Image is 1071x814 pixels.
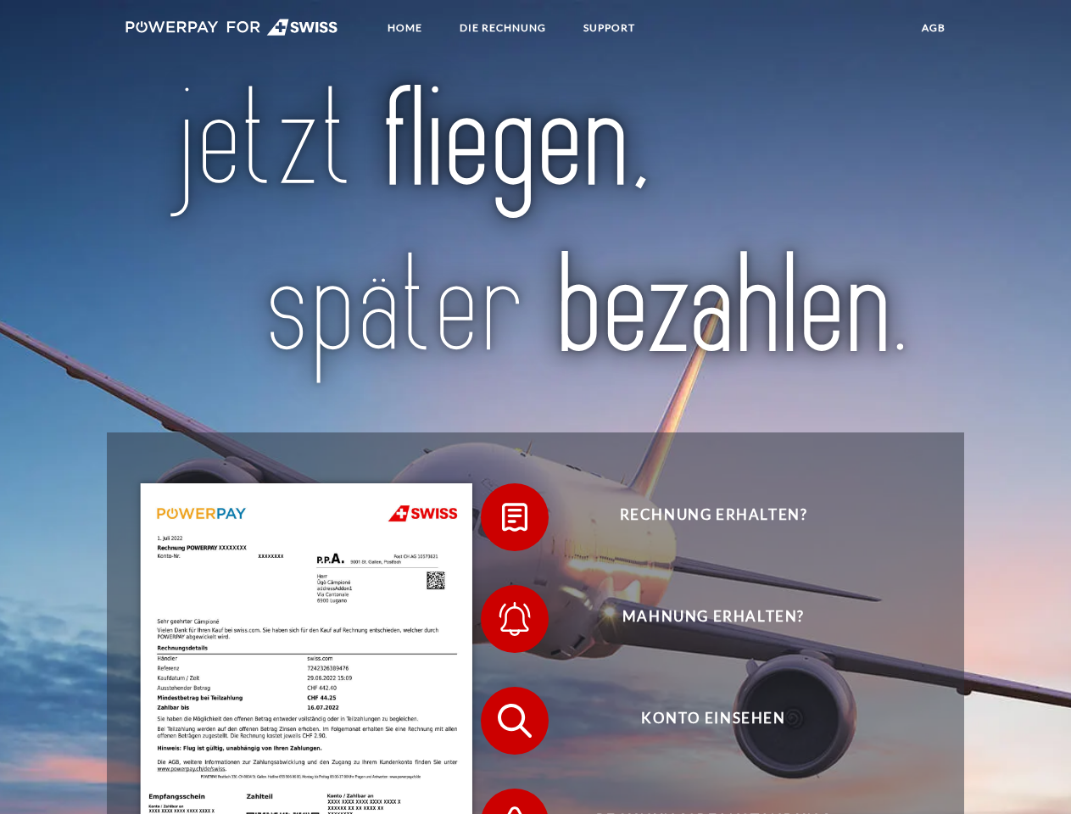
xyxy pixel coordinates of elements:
[505,585,921,653] span: Mahnung erhalten?
[373,13,437,43] a: Home
[505,687,921,755] span: Konto einsehen
[481,687,922,755] button: Konto einsehen
[494,700,536,742] img: qb_search.svg
[445,13,561,43] a: DIE RECHNUNG
[162,81,909,390] img: title-swiss_de.svg
[569,13,650,43] a: SUPPORT
[481,483,922,551] button: Rechnung erhalten?
[494,598,536,640] img: qb_bell.svg
[505,483,921,551] span: Rechnung erhalten?
[481,585,922,653] button: Mahnung erhalten?
[126,19,338,36] img: logo-swiss-white.svg
[907,13,960,43] a: agb
[494,496,536,538] img: qb_bill.svg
